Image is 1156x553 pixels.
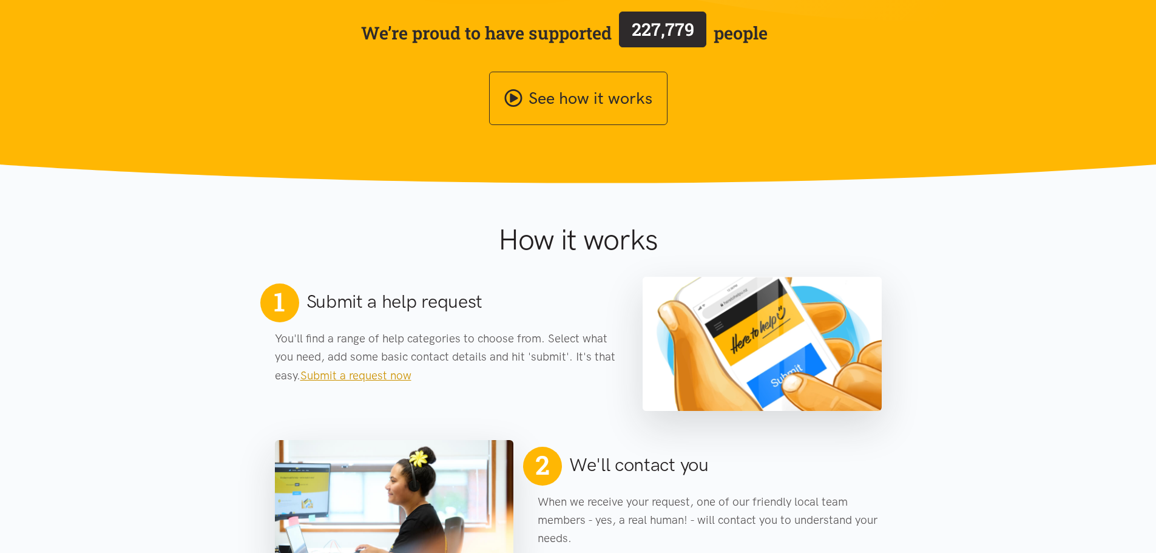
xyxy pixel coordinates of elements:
[274,286,285,317] span: 1
[612,9,714,56] a: 227,779
[569,452,709,478] h2: We'll contact you
[632,18,694,41] span: 227,779
[489,72,668,126] a: See how it works
[361,9,768,56] span: We’re proud to have supported people
[300,368,411,382] a: Submit a request now
[306,289,483,314] h2: Submit a help request
[530,444,554,486] span: 2
[380,222,776,257] h1: How it works
[275,330,619,385] p: You'll find a range of help categories to choose from. Select what you need, add some basic conta...
[538,493,882,548] p: When we receive your request, one of our friendly local team members - yes, a real human! - will ...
